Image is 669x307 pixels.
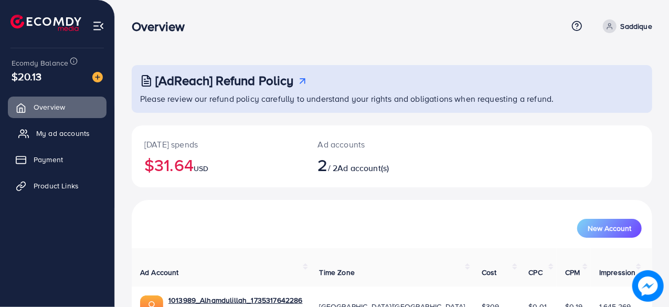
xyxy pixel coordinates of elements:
span: Product Links [34,181,79,191]
span: Ad account(s) [337,162,389,174]
h2: / 2 [318,155,423,175]
p: Saddique [621,20,652,33]
img: logo [10,15,81,31]
span: 2 [318,153,328,177]
span: USD [194,163,208,174]
img: image [92,72,103,82]
h3: Overview [132,19,193,34]
span: Impression [599,267,636,278]
span: Ad Account [140,267,179,278]
img: image [633,271,663,301]
p: [DATE] spends [144,138,293,151]
span: New Account [588,225,631,232]
span: Time Zone [320,267,355,278]
a: Saddique [599,19,652,33]
a: 1013989_Alhamdulillah_1735317642286 [168,295,303,305]
a: Overview [8,97,107,118]
img: menu [92,20,104,32]
h3: [AdReach] Refund Policy [155,73,294,88]
span: Overview [34,102,65,112]
a: Product Links [8,175,107,196]
span: CPM [565,267,580,278]
p: Ad accounts [318,138,423,151]
span: CPC [529,267,543,278]
a: My ad accounts [8,123,107,144]
p: Please review our refund policy carefully to understand your rights and obligations when requesti... [140,92,646,105]
span: Payment [34,154,63,165]
span: My ad accounts [36,128,90,139]
span: Cost [482,267,497,278]
h2: $31.64 [144,155,293,175]
span: $20.13 [12,69,41,84]
button: New Account [577,219,642,238]
span: Ecomdy Balance [12,58,68,68]
a: Payment [8,149,107,170]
